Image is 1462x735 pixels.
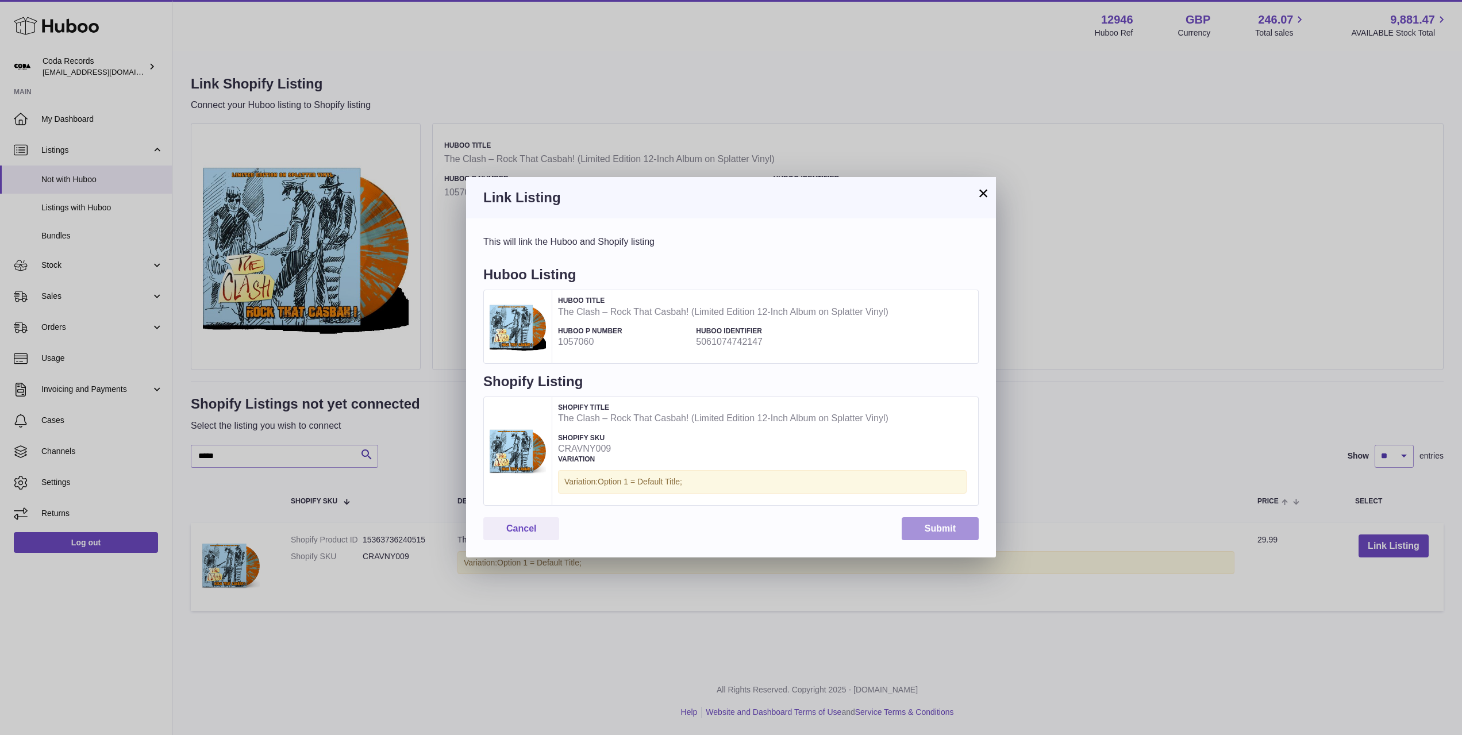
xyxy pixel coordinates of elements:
div: Variation: [558,470,967,494]
strong: 1057060 [558,336,690,348]
h4: Huboo Title [558,296,967,305]
button: Submit [902,517,979,541]
h4: Huboo Listing [483,265,979,290]
strong: 5061074742147 [696,336,828,348]
strong: The Clash – Rock That Casbah! (Limited Edition 12-Inch Album on Splatter Vinyl) [558,412,967,425]
strong: The Clash – Rock That Casbah! (Limited Edition 12-Inch Album on Splatter Vinyl) [558,306,967,318]
button: Cancel [483,517,559,541]
strong: CRAVNY009 [558,442,690,455]
h4: Variation [558,455,967,464]
h4: Shopify Title [558,403,967,412]
div: This will link the Huboo and Shopify listing [483,236,979,248]
h4: Shopify SKU [558,433,690,442]
img: The Clash – Rock That Casbah! (Limited Edition 12-Inch Album on Splatter Vinyl) [490,421,546,482]
img: The Clash – Rock That Casbah! (Limited Edition 12-Inch Album on Splatter Vinyl) [490,296,546,357]
h4: Huboo Identifier [696,326,828,336]
button: × [976,186,990,200]
h3: Link Listing [483,188,979,207]
h4: Shopify Listing [483,372,979,397]
h4: Huboo P number [558,326,690,336]
span: Option 1 = Default Title; [598,477,682,486]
